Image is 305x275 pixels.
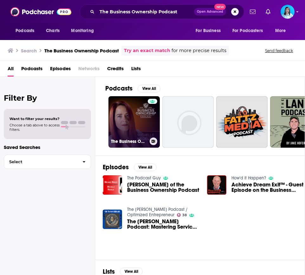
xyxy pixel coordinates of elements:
button: Select [4,155,91,169]
img: User Profile [281,5,295,19]
button: Open AdvancedNew [194,8,226,16]
button: Show profile menu [281,5,295,19]
span: Podcasts [16,26,34,35]
a: Episodes [50,64,71,77]
a: EpisodesView All [103,163,157,171]
a: 38 [177,213,187,217]
button: open menu [228,25,272,37]
a: How'd it Happen? [231,175,266,181]
h2: Episodes [103,163,129,171]
a: PodcastsView All [105,84,160,92]
a: Credits [107,64,124,77]
button: View All [138,85,160,92]
button: Send feedback [263,48,295,53]
span: For Business [196,26,221,35]
span: For Podcasters [232,26,263,35]
span: Select [4,160,77,164]
a: Try an exact match [124,47,170,54]
span: Open Advanced [197,10,223,13]
a: Charts [42,25,63,37]
a: Show notifications dropdown [263,6,273,17]
button: open menu [11,25,42,37]
span: More [275,26,286,35]
span: for more precise results [172,47,226,54]
a: Achieve Dream Exit™ - Guest Episode on the Business Ownership Podcast [231,182,304,193]
span: Charts [46,26,60,35]
h3: Search [21,48,37,54]
a: The Podcast Guy [127,175,161,181]
input: Search podcasts, credits, & more... [97,7,194,17]
span: Networks [78,64,100,77]
a: Michelle Nedelec of the Business Ownership Podcast [127,182,199,193]
span: The [PERSON_NAME] Podcast: Mastering Service Business Ownership and Closing Sales [127,219,199,230]
button: open menu [67,25,102,37]
span: 38 [182,214,187,217]
a: The Jeremy Hanson Podcast / Optimized Entrepreneur [127,207,188,218]
h2: Podcasts [105,84,133,92]
h3: The Business Ownership Podcast [111,139,147,144]
img: The Jeremy Hanson Podcast: Mastering Service Business Ownership and Closing Sales [103,210,122,229]
img: Michelle Nedelec of the Business Ownership Podcast [103,175,122,195]
span: Monitoring [71,26,94,35]
a: The Business Ownership Podcast [108,96,160,148]
button: open menu [271,25,294,37]
span: Logged in as ClarisseG [281,5,295,19]
span: Choose a tab above to access filters. [10,123,60,132]
button: open menu [191,25,229,37]
p: Saved Searches [4,144,91,150]
img: Achieve Dream Exit™ - Guest Episode on the Business Ownership Podcast [207,175,226,195]
a: Podcasts [21,64,42,77]
span: Want to filter your results? [10,117,60,121]
h2: Filter By [4,93,91,103]
button: View All [134,164,157,171]
div: Search podcasts, credits, & more... [80,4,244,19]
h3: The Business Ownership Podcast [44,48,119,54]
span: [PERSON_NAME] of the Business Ownership Podcast [127,182,199,193]
a: The Jeremy Hanson Podcast: Mastering Service Business Ownership and Closing Sales [127,219,199,230]
a: Show notifications dropdown [247,6,258,17]
span: New [214,4,226,10]
a: All [8,64,14,77]
a: Lists [131,64,141,77]
img: Podchaser - Follow, Share and Rate Podcasts [10,6,71,18]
